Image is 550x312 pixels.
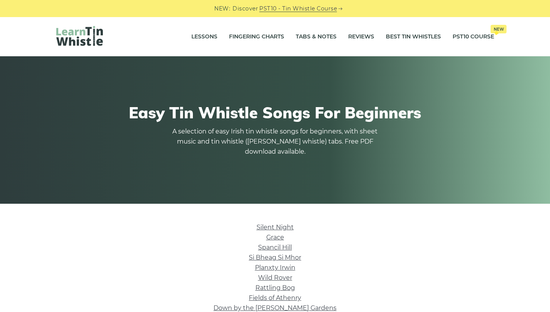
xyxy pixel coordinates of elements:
[255,284,295,291] a: Rattling Bog
[266,234,284,241] a: Grace
[258,274,292,281] a: Wild Rover
[191,27,217,47] a: Lessons
[255,264,295,271] a: Planxty Irwin
[348,27,374,47] a: Reviews
[170,127,380,157] p: A selection of easy Irish tin whistle songs for beginners, with sheet music and tin whistle ([PER...
[56,103,494,122] h1: Easy Tin Whistle Songs For Beginners
[249,294,301,302] a: Fields of Athenry
[56,26,103,46] img: LearnTinWhistle.com
[296,27,337,47] a: Tabs & Notes
[453,27,494,47] a: PST10 CourseNew
[491,25,507,33] span: New
[258,244,292,251] a: Spancil Hill
[229,27,284,47] a: Fingering Charts
[213,304,337,312] a: Down by the [PERSON_NAME] Gardens
[249,254,301,261] a: Si­ Bheag Si­ Mhor
[257,224,294,231] a: Silent Night
[386,27,441,47] a: Best Tin Whistles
